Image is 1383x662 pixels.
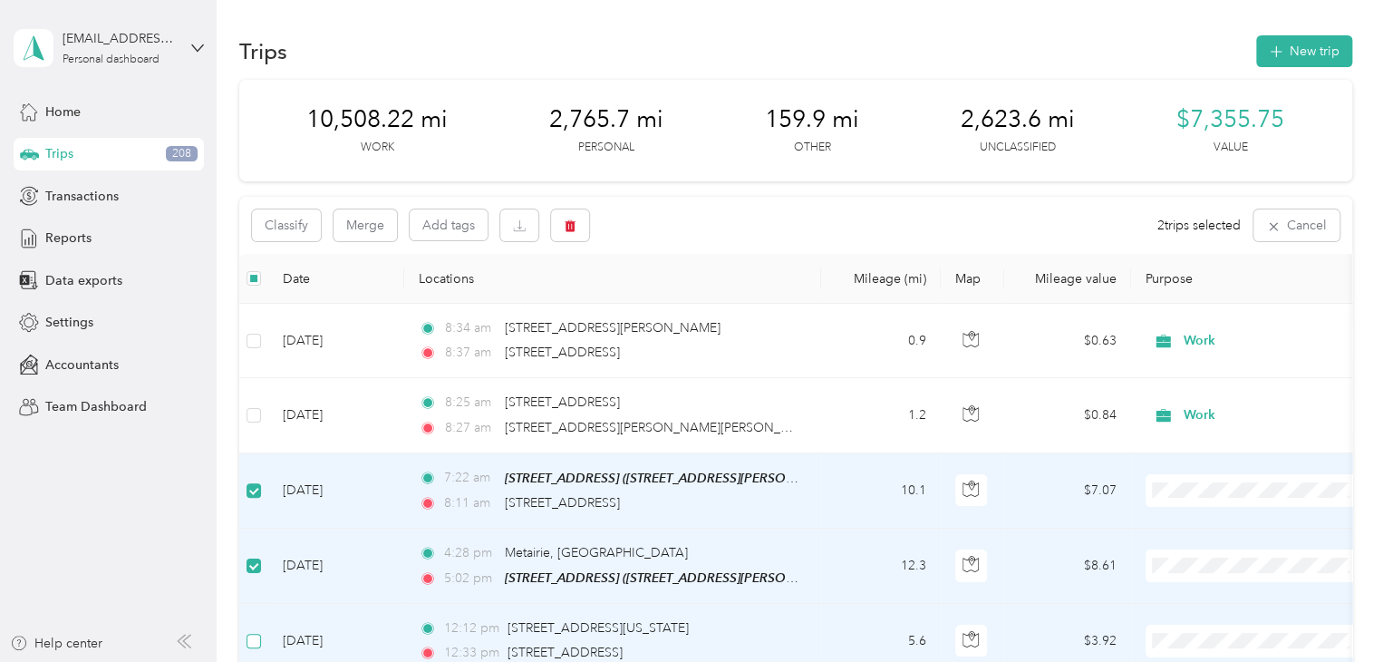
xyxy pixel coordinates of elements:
span: Data exports [45,271,122,290]
p: Unclassified [980,140,1056,156]
span: Transactions [45,187,119,206]
span: 2,623.6 mi [961,105,1075,134]
span: Accountants [45,355,119,375]
p: Value [1214,140,1248,156]
span: Work [1184,405,1349,425]
span: 8:27 am [444,418,496,438]
span: Team Dashboard [45,397,147,416]
td: 12.3 [821,529,941,604]
div: [EMAIL_ADDRESS][DOMAIN_NAME] [63,29,176,48]
span: [STREET_ADDRESS][PERSON_NAME] [505,320,721,336]
span: 5:02 pm [444,569,496,589]
td: $0.84 [1004,378,1131,453]
span: [STREET_ADDRESS][US_STATE] [508,620,689,636]
span: $7,355.75 [1176,105,1284,134]
th: Locations [404,254,821,304]
span: 4:28 pm [444,543,496,563]
span: [STREET_ADDRESS] ([STREET_ADDRESS][PERSON_NAME]) [505,570,846,586]
span: Trips [45,144,73,163]
span: 208 [166,146,198,162]
span: 8:37 am [444,343,496,363]
span: 7:22 am [444,468,496,488]
td: 1.2 [821,378,941,453]
button: Merge [334,209,397,241]
span: 8:25 am [444,393,496,413]
p: Work [361,140,394,156]
span: 12:12 pm [444,618,499,638]
td: $8.61 [1004,529,1131,604]
td: $0.63 [1004,304,1131,378]
th: Date [268,254,404,304]
span: Work [1184,331,1349,351]
div: Personal dashboard [63,54,160,65]
h1: Trips [239,42,287,61]
td: [DATE] [268,304,404,378]
button: Classify [252,209,321,241]
td: $7.07 [1004,453,1131,529]
th: Mileage (mi) [821,254,941,304]
span: 8:34 am [444,318,496,338]
p: Personal [578,140,634,156]
span: [STREET_ADDRESS][PERSON_NAME][PERSON_NAME] [505,420,821,435]
td: 10.1 [821,453,941,529]
span: Metairie, [GEOGRAPHIC_DATA] [505,545,688,560]
span: Reports [45,229,92,248]
span: [STREET_ADDRESS] [505,495,620,511]
button: Cancel [1253,209,1339,241]
span: [STREET_ADDRESS] [505,394,620,410]
span: [STREET_ADDRESS] ([STREET_ADDRESS][PERSON_NAME]) [505,471,846,486]
span: 10,508.22 mi [306,105,448,134]
span: 2 trips selected [1157,216,1241,235]
span: Home [45,102,81,122]
span: [STREET_ADDRESS] [505,345,620,360]
span: [STREET_ADDRESS] [508,645,623,660]
span: 2,765.7 mi [549,105,663,134]
th: Map [941,254,1004,304]
span: 159.9 mi [765,105,859,134]
td: [DATE] [268,453,404,529]
span: 8:11 am [444,493,496,513]
td: [DATE] [268,378,404,453]
button: New trip [1256,35,1352,67]
td: 0.9 [821,304,941,378]
button: Help center [10,634,102,653]
button: Add tags [410,209,488,240]
span: Settings [45,313,93,332]
p: Other [794,140,831,156]
th: Mileage value [1004,254,1131,304]
iframe: Everlance-gr Chat Button Frame [1281,560,1383,662]
td: [DATE] [268,529,404,604]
